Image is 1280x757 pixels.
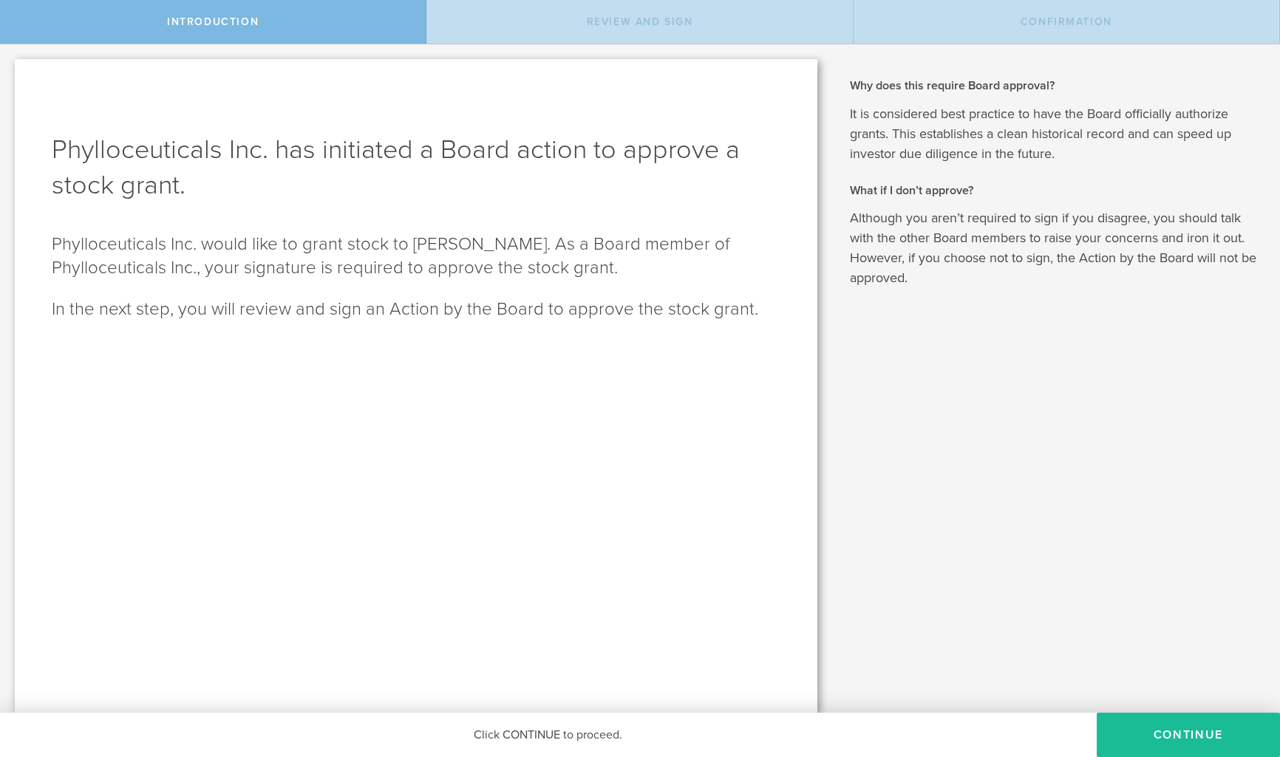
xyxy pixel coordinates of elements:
[587,16,693,28] span: Review and Sign
[52,233,780,280] p: Phylloceuticals Inc. would like to grant stock to [PERSON_NAME]. As a Board member of Phylloceuti...
[52,298,780,321] p: In the next step, you will review and sign an Action by the Board to approve the stock grant.
[850,208,1258,288] p: Although you aren’t required to sign if you disagree, you should talk with the other Board member...
[850,104,1258,164] p: It is considered best practice to have the Board officially authorize grants. This establishes a ...
[850,182,1258,199] h2: What if I don’t approve?
[1097,713,1280,757] button: Continue
[850,78,1258,94] h2: Why does this require Board approval?
[1021,16,1112,28] span: Confirmation
[167,16,259,28] span: Introduction
[52,132,780,203] h1: Phylloceuticals Inc. has initiated a Board action to approve a stock grant.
